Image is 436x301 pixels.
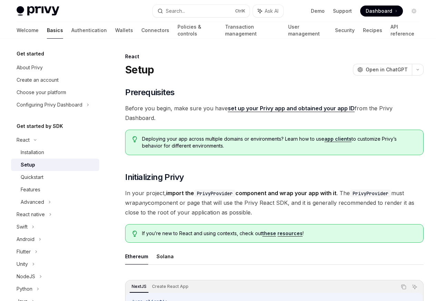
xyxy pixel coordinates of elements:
div: Features [21,185,40,194]
em: any [139,199,148,206]
div: React [125,53,424,60]
a: app clients [324,136,352,142]
a: Demo [311,8,325,14]
a: About Privy [11,61,99,74]
a: Create an account [11,74,99,86]
a: Policies & controls [178,22,217,39]
div: NextJS [130,282,149,291]
div: Choose your platform [17,88,66,97]
div: Installation [21,148,44,157]
h5: Get started [17,50,44,58]
span: In your project, . The must wrap component or page that will use the Privy React SDK, and it is g... [125,188,424,217]
span: Before you begin, make sure you have from the Privy Dashboard. [125,103,424,123]
strong: import the component and wrap your app with it [166,190,336,197]
a: API reference [391,22,419,39]
a: Recipes [363,22,382,39]
span: Prerequisites [125,87,174,98]
h1: Setup [125,63,154,76]
span: If you’re new to React and using contexts, check out ! [142,230,416,237]
a: Quickstart [11,171,99,183]
a: Transaction management [225,22,280,39]
a: Wallets [115,22,133,39]
span: Ctrl K [235,8,245,14]
div: Configuring Privy Dashboard [17,101,82,109]
code: PrivyProvider [350,190,391,197]
span: Open in ChatGPT [366,66,408,73]
a: Features [11,183,99,196]
a: Welcome [17,22,39,39]
button: Ask AI [253,5,283,17]
div: Setup [21,161,35,169]
span: Initializing Privy [125,172,184,183]
span: Deploying your app across multiple domains or environments? Learn how to use to customize Privy’s... [142,136,416,149]
div: NodeJS [17,272,35,281]
a: these [262,230,276,237]
div: About Privy [17,63,43,72]
a: Choose your platform [11,86,99,99]
a: User management [288,22,327,39]
a: Support [333,8,352,14]
a: Basics [47,22,63,39]
a: Connectors [141,22,169,39]
a: Setup [11,159,99,171]
button: Ethereum [125,248,148,264]
svg: Tip [132,231,137,237]
a: Dashboard [360,6,403,17]
code: PrivyProvider [194,190,235,197]
a: Installation [11,146,99,159]
div: Search... [166,7,185,15]
span: Dashboard [366,8,392,14]
div: Unity [17,260,28,268]
div: Android [17,235,34,243]
button: Ask AI [410,282,419,291]
button: Solana [156,248,174,264]
a: Authentication [71,22,107,39]
a: Security [335,22,355,39]
button: Search...CtrlK [153,5,250,17]
div: Advanced [21,198,44,206]
a: set up your Privy app and obtained your app ID [228,105,355,112]
svg: Tip [132,136,137,142]
img: light logo [17,6,59,16]
div: React native [17,210,45,219]
div: React [17,136,30,144]
div: Create an account [17,76,59,84]
div: Swift [17,223,28,231]
button: Open in ChatGPT [353,64,412,76]
h5: Get started by SDK [17,122,63,130]
span: Ask AI [265,8,278,14]
div: Create React App [150,282,191,291]
div: Python [17,285,32,293]
a: resources [277,230,303,237]
div: Quickstart [21,173,43,181]
button: Toggle dark mode [408,6,419,17]
button: Copy the contents from the code block [399,282,408,291]
div: Flutter [17,248,31,256]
